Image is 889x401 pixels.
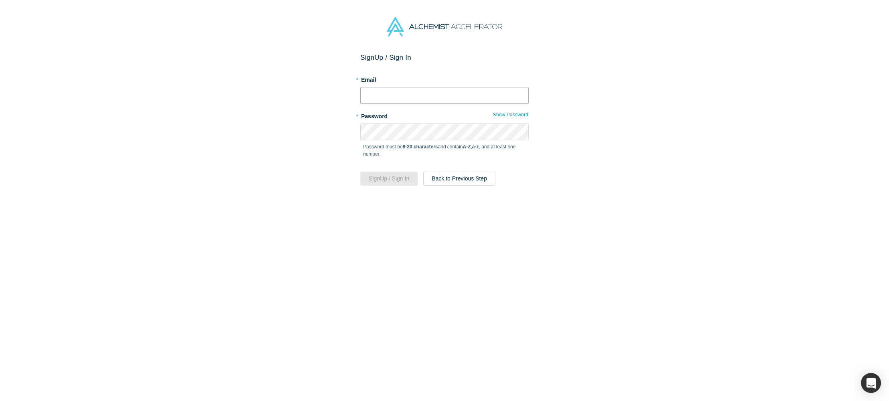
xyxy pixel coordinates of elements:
strong: a-z [472,144,479,150]
label: Email [360,73,529,84]
p: Password must be and contain , , and at least one number. [363,143,526,158]
button: Show Password [493,109,529,120]
label: Password [360,109,529,121]
h2: Sign Up / Sign In [360,53,529,62]
strong: 8-20 characters [403,144,438,150]
button: Back to Previous Step [423,172,495,186]
strong: A-Z [463,144,471,150]
img: Alchemist Accelerator Logo [387,17,502,36]
button: SignUp / Sign In [360,172,418,186]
